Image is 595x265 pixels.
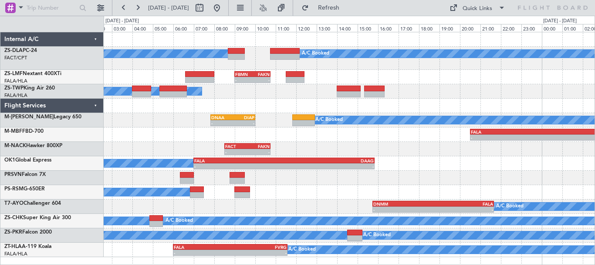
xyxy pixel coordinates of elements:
[194,24,214,32] div: 07:00
[4,215,71,220] a: ZS-CHKSuper King Air 300
[4,71,61,76] a: ZS-LMFNextant 400XTi
[562,24,583,32] div: 01:00
[4,251,27,257] a: FALA/HLA
[4,201,24,206] span: T7-AYO
[315,114,343,127] div: A/C Booked
[235,24,255,32] div: 09:00
[173,24,194,32] div: 06:00
[230,244,287,250] div: FVRG
[174,244,230,250] div: FALA
[378,24,399,32] div: 16:00
[419,24,439,32] div: 18:00
[460,24,480,32] div: 20:00
[311,5,347,11] span: Refresh
[296,24,317,32] div: 12:00
[233,115,254,120] div: DIAP
[4,230,52,235] a: ZS-PKRFalcon 2000
[433,207,493,212] div: -
[211,120,233,126] div: -
[337,24,358,32] div: 14:00
[247,149,270,155] div: -
[230,250,287,255] div: -
[288,243,316,256] div: A/C Booked
[373,201,433,206] div: DNMM
[153,24,173,32] div: 05:00
[4,201,61,206] a: T7-AYOChallenger 604
[4,158,51,163] a: OK1Global Express
[521,24,542,32] div: 23:00
[4,92,27,99] a: FALA/HLA
[225,149,247,155] div: -
[4,86,24,91] span: ZS-TWP
[463,4,492,13] div: Quick Links
[471,129,573,134] div: FALA
[302,47,329,60] div: A/C Booked
[4,86,55,91] a: ZS-TWPKing Air 260
[112,24,132,32] div: 03:00
[148,4,189,12] span: [DATE] - [DATE]
[27,1,77,14] input: Trip Number
[4,129,44,134] a: M-MBFFBD-700
[471,135,573,140] div: -
[214,24,235,32] div: 08:00
[194,164,284,169] div: -
[543,17,577,25] div: [DATE] - [DATE]
[4,78,27,84] a: FALA/HLA
[253,72,270,77] div: FAKN
[496,200,524,213] div: A/C Booked
[363,229,391,242] div: A/C Booked
[4,186,45,192] a: PS-RSMG-650ER
[233,120,254,126] div: -
[284,164,374,169] div: -
[253,77,270,83] div: -
[501,24,521,32] div: 22:00
[211,115,233,120] div: DNAA
[373,207,433,212] div: -
[247,144,270,149] div: FAKN
[194,158,284,163] div: FALA
[4,215,23,220] span: ZS-CHK
[4,244,22,249] span: ZT-HLA
[433,201,493,206] div: FALA
[4,172,46,177] a: PRSVNFalcon 7X
[4,172,22,177] span: PRSVN
[480,24,501,32] div: 21:00
[166,214,193,227] div: A/C Booked
[4,48,23,53] span: ZS-DLA
[4,114,81,120] a: M-[PERSON_NAME]Legacy 650
[297,1,350,15] button: Refresh
[439,24,460,32] div: 19:00
[399,24,419,32] div: 17:00
[4,186,24,192] span: PS-RSM
[284,158,374,163] div: DAAG
[4,71,23,76] span: ZS-LMF
[4,158,15,163] span: OK1
[235,77,252,83] div: -
[4,129,25,134] span: M-MBFF
[317,24,337,32] div: 13:00
[4,114,54,120] span: M-[PERSON_NAME]
[358,24,378,32] div: 15:00
[174,250,230,255] div: -
[4,48,37,53] a: ZS-DLAPC-24
[132,24,153,32] div: 04:00
[235,72,252,77] div: FBMN
[225,144,247,149] div: FACT
[4,244,51,249] a: ZT-HLAA-119 Koala
[4,143,62,148] a: M-NACKHawker 800XP
[4,55,27,61] a: FACT/CPT
[255,24,276,32] div: 10:00
[276,24,296,32] div: 11:00
[4,230,22,235] span: ZS-PKR
[105,17,139,25] div: [DATE] - [DATE]
[542,24,562,32] div: 00:00
[4,143,26,148] span: M-NACK
[445,1,510,15] button: Quick Links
